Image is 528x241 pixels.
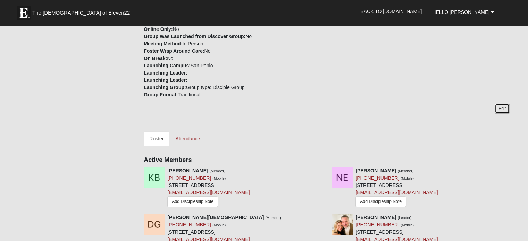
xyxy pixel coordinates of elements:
span: The [DEMOGRAPHIC_DATA] of Eleven22 [32,9,130,16]
small: (Mobile) [401,176,414,180]
strong: On Break: [144,55,167,61]
small: (Member) [265,216,281,220]
a: Hello [PERSON_NAME] [427,3,499,21]
a: Back to [DOMAIN_NAME] [355,3,427,20]
a: [PHONE_NUMBER] [167,222,211,227]
strong: Launching Group: [144,85,186,90]
a: Add Discipleship Note [167,196,218,207]
small: (Leader) [397,216,411,220]
a: Edit [495,104,510,114]
img: Eleven22 logo [17,6,31,20]
strong: Meeting Method: [144,41,182,46]
small: (Mobile) [212,223,226,227]
strong: Online Only: [144,26,173,32]
strong: [PERSON_NAME] [355,168,396,173]
strong: [PERSON_NAME] [355,215,396,220]
small: (Member) [210,169,226,173]
strong: Launching Leader: [144,70,187,76]
small: (Mobile) [401,223,414,227]
strong: Group Was Launched from Discover Group: [144,34,245,39]
small: (Mobile) [212,176,226,180]
a: Roster [144,131,169,146]
h4: Active Members [144,156,510,164]
strong: [PERSON_NAME] [167,168,208,173]
a: The [DEMOGRAPHIC_DATA] of Eleven22 [13,2,152,20]
a: [EMAIL_ADDRESS][DOMAIN_NAME] [167,190,250,195]
strong: Foster Wrap Around Care: [144,48,204,54]
a: [PHONE_NUMBER] [355,175,399,181]
a: [PHONE_NUMBER] [355,222,399,227]
strong: Launching Campus: [144,63,191,68]
div: [STREET_ADDRESS] [167,167,250,209]
a: Attendance [170,131,206,146]
a: [EMAIL_ADDRESS][DOMAIN_NAME] [355,190,438,195]
a: Add Discipleship Note [355,196,406,207]
div: [STREET_ADDRESS] [355,167,438,209]
small: (Member) [397,169,413,173]
a: [PHONE_NUMBER] [167,175,211,181]
span: Hello [PERSON_NAME] [432,9,489,15]
strong: Group Format: [144,92,178,97]
strong: [PERSON_NAME][DEMOGRAPHIC_DATA] [167,215,264,220]
strong: Launching Leader: [144,77,187,83]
